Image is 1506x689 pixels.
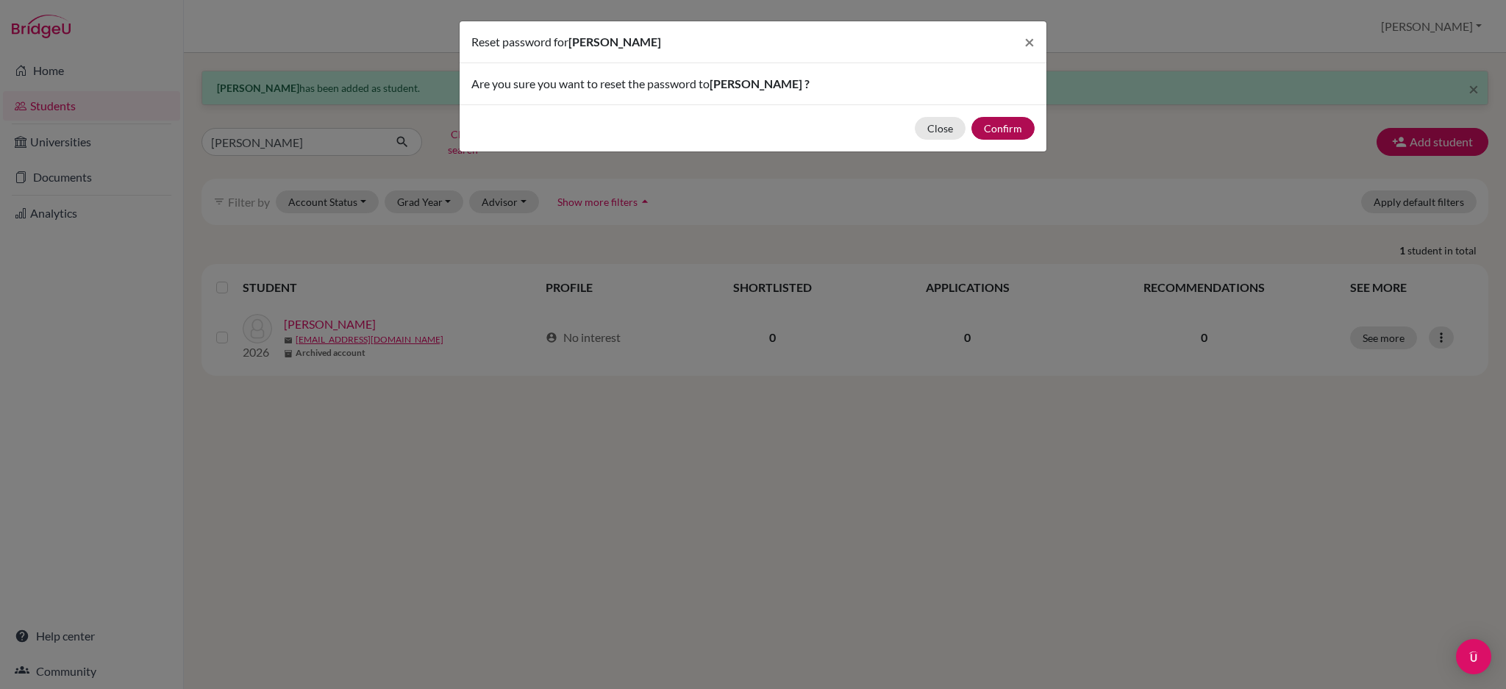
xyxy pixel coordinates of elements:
div: Open Intercom Messenger [1456,639,1491,674]
span: Reset password for [471,35,568,49]
p: Are you sure you want to reset the password to [471,75,1035,93]
button: Close [915,117,966,140]
button: Confirm [971,117,1035,140]
button: Close [1013,21,1046,63]
span: × [1024,31,1035,52]
span: [PERSON_NAME] ? [710,76,810,90]
span: [PERSON_NAME] [568,35,661,49]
